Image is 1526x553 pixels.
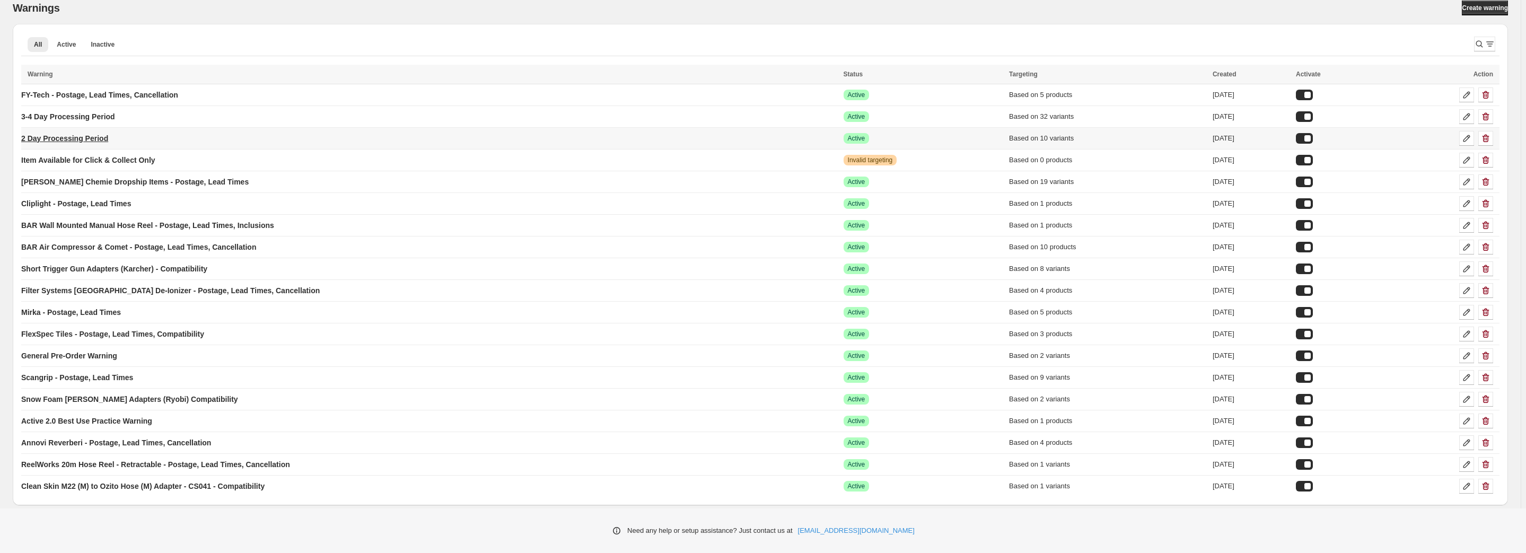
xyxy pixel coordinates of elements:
div: [DATE] [1213,155,1290,165]
span: Active [848,112,865,121]
a: Short Trigger Gun Adapters (Karcher) - Compatibility [21,260,207,277]
span: Active [848,199,865,208]
p: BAR Wall Mounted Manual Hose Reel - Postage, Lead Times, Inclusions [21,220,274,231]
div: Based on 2 variants [1009,350,1206,361]
div: [DATE] [1213,90,1290,100]
div: [DATE] [1213,285,1290,296]
a: Mirka - Postage, Lead Times [21,304,121,321]
p: Mirka - Postage, Lead Times [21,307,121,318]
div: Based on 8 variants [1009,264,1206,274]
span: Create warning [1462,4,1508,12]
p: Short Trigger Gun Adapters (Karcher) - Compatibility [21,264,207,274]
div: Based on 1 products [1009,198,1206,209]
a: BAR Air Compressor & Comet - Postage, Lead Times, Cancellation [21,239,256,256]
div: Based on 32 variants [1009,111,1206,122]
button: Search and filter results [1474,37,1495,51]
div: [DATE] [1213,459,1290,470]
span: Action [1474,71,1493,78]
span: All [34,40,42,49]
a: Filter Systems [GEOGRAPHIC_DATA] De-Ionizer - Postage, Lead Times, Cancellation [21,282,320,299]
span: Active [848,352,865,360]
span: Active [848,417,865,425]
a: Snow Foam [PERSON_NAME] Adapters (Ryobi) Compatibility [21,391,238,408]
a: ReelWorks 20m Hose Reel - Retractable - Postage, Lead Times, Cancellation [21,456,290,473]
div: Based on 1 variants [1009,481,1206,491]
div: Based on 3 products [1009,329,1206,339]
span: Warning [28,71,53,78]
a: Clean Skin M22 (M) to Ozito Hose (M) Adapter - CS041 - Compatibility [21,478,265,495]
p: Item Available for Click & Collect Only [21,155,155,165]
span: Active [848,243,865,251]
span: Active [848,460,865,469]
p: [PERSON_NAME] Chemie Dropship Items - Postage, Lead Times [21,177,249,187]
p: Annovi Reverberi - Postage, Lead Times, Cancellation [21,437,211,448]
span: Inactive [91,40,115,49]
div: [DATE] [1213,416,1290,426]
span: Active [848,438,865,447]
span: Active [848,91,865,99]
span: Active [848,395,865,403]
span: Active [848,265,865,273]
span: Active [848,330,865,338]
div: [DATE] [1213,307,1290,318]
a: 3-4 Day Processing Period [21,108,115,125]
div: Based on 9 variants [1009,372,1206,383]
a: Create warning [1462,1,1508,15]
p: ReelWorks 20m Hose Reel - Retractable - Postage, Lead Times, Cancellation [21,459,290,470]
div: [DATE] [1213,198,1290,209]
div: Based on 0 products [1009,155,1206,165]
div: [DATE] [1213,329,1290,339]
a: [PERSON_NAME] Chemie Dropship Items - Postage, Lead Times [21,173,249,190]
a: 2 Day Processing Period [21,130,108,147]
div: [DATE] [1213,177,1290,187]
div: Based on 10 products [1009,242,1206,252]
div: Based on 5 products [1009,307,1206,318]
div: [DATE] [1213,394,1290,405]
a: Active 2.0 Best Use Practice Warning [21,412,152,429]
a: Scangrip - Postage, Lead Times [21,369,133,386]
a: BAR Wall Mounted Manual Hose Reel - Postage, Lead Times, Inclusions [21,217,274,234]
p: FlexSpec Tiles - Postage, Lead Times, Compatibility [21,329,204,339]
span: Status [844,71,863,78]
div: [DATE] [1213,350,1290,361]
a: Annovi Reverberi - Postage, Lead Times, Cancellation [21,434,211,451]
div: [DATE] [1213,242,1290,252]
span: Active [848,221,865,230]
p: Scangrip - Postage, Lead Times [21,372,133,383]
span: Created [1213,71,1236,78]
span: Active [848,178,865,186]
p: Filter Systems [GEOGRAPHIC_DATA] De-Ionizer - Postage, Lead Times, Cancellation [21,285,320,296]
div: [DATE] [1213,133,1290,144]
a: FY-Tech - Postage, Lead Times, Cancellation [21,86,178,103]
p: 2 Day Processing Period [21,133,108,144]
p: BAR Air Compressor & Comet - Postage, Lead Times, Cancellation [21,242,256,252]
span: Active [848,134,865,143]
div: Based on 4 products [1009,437,1206,448]
div: [DATE] [1213,481,1290,491]
div: [DATE] [1213,220,1290,231]
p: General Pre-Order Warning [21,350,117,361]
span: Active [848,308,865,317]
div: Based on 2 variants [1009,394,1206,405]
span: Active [848,373,865,382]
a: General Pre-Order Warning [21,347,117,364]
a: [EMAIL_ADDRESS][DOMAIN_NAME] [798,525,915,536]
div: [DATE] [1213,264,1290,274]
span: Active [848,286,865,295]
div: Based on 19 variants [1009,177,1206,187]
div: [DATE] [1213,111,1290,122]
p: FY-Tech - Postage, Lead Times, Cancellation [21,90,178,100]
span: Invalid targeting [848,156,893,164]
p: Clean Skin M22 (M) to Ozito Hose (M) Adapter - CS041 - Compatibility [21,481,265,491]
span: Active [848,482,865,490]
div: Based on 1 variants [1009,459,1206,470]
h2: Warnings [13,2,60,14]
div: Based on 5 products [1009,90,1206,100]
span: Activate [1296,71,1321,78]
p: 3-4 Day Processing Period [21,111,115,122]
a: Item Available for Click & Collect Only [21,152,155,169]
p: Cliplight - Postage, Lead Times [21,198,131,209]
div: [DATE] [1213,437,1290,448]
p: Snow Foam [PERSON_NAME] Adapters (Ryobi) Compatibility [21,394,238,405]
div: Based on 1 products [1009,220,1206,231]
